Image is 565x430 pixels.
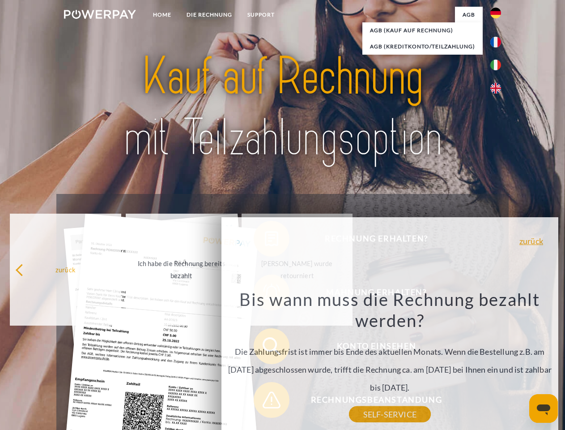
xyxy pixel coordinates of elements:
iframe: Schaltfläche zum Öffnen des Messaging-Fensters [529,394,558,423]
a: AGB (Kauf auf Rechnung) [362,22,483,39]
a: agb [455,7,483,23]
a: zurück [519,237,543,245]
a: DIE RECHNUNG [179,7,240,23]
img: title-powerpay_de.svg [85,43,480,172]
div: Ich habe die Rechnung bereits bezahlt [131,258,232,282]
img: en [490,83,501,94]
a: Home [145,7,179,23]
img: logo-powerpay-white.svg [64,10,136,19]
a: SUPPORT [240,7,282,23]
a: AGB (Kreditkonto/Teilzahlung) [362,39,483,55]
img: fr [490,37,501,47]
a: SELF-SERVICE [349,406,431,422]
div: zurück [15,263,116,275]
img: de [490,8,501,18]
div: Die Zahlungsfrist ist immer bis Ende des aktuellen Monats. Wenn die Bestellung z.B. am [DATE] abg... [226,288,553,414]
img: it [490,60,501,70]
h3: Bis wann muss die Rechnung bezahlt werden? [226,288,553,331]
